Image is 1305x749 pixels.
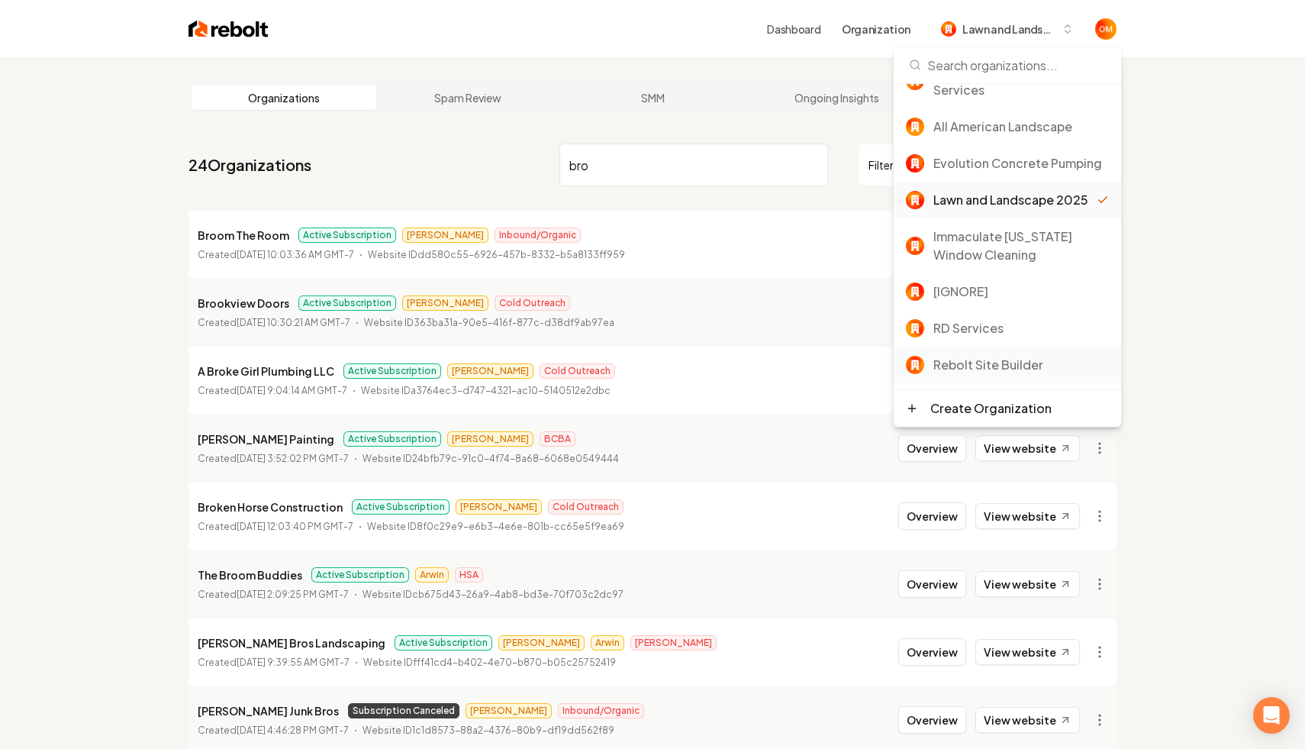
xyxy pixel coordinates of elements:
[548,499,623,515] span: Cold Outreach
[975,503,1080,529] a: View website
[362,587,623,602] p: Website ID cb675d43-26a9-4ab8-bd3e-70f703c2dc97
[906,237,924,255] img: Immaculate Utah Window Cleaning
[348,703,459,718] span: Subscription Canceled
[198,430,334,448] p: [PERSON_NAME] Painting
[630,635,717,651] span: [PERSON_NAME]
[933,356,1109,374] div: Rebolt Site Builder
[1095,18,1116,40] img: Omar Molai
[906,356,924,374] img: Rebolt Site Builder
[237,249,354,260] time: [DATE] 10:03:36 AM GMT-7
[367,519,624,534] p: Website ID 8f0c29e9-e6b3-4e6e-801b-cc65e5f9ea69
[975,571,1080,597] a: View website
[941,21,956,37] img: Lawn and Landscape 2025
[198,655,350,670] p: Created
[188,18,269,40] img: Rebolt Logo
[198,498,343,516] p: Broken Horse Construction
[237,317,350,328] time: [DATE] 10:30:21 AM GMT-7
[962,21,1055,37] span: Lawn and Landscape 2025
[495,228,581,243] span: Inbound/Organic
[298,295,396,311] span: Active Subscription
[198,383,347,399] p: Created
[198,702,339,720] p: [PERSON_NAME] Junk Bros
[767,21,820,37] a: Dashboard
[906,282,924,301] img: [IGNORE]
[1253,697,1290,734] div: Open Intercom Messenger
[975,707,1080,733] a: View website
[198,587,349,602] p: Created
[745,86,930,110] a: Ongoing Insights
[395,635,492,651] span: Active Subscription
[898,570,966,598] button: Overview
[362,723,614,738] p: Website ID 1c1d8573-88a2-4376-80b9-df19dd562f89
[237,385,347,396] time: [DATE] 9:04:14 AM GMT-7
[198,566,302,584] p: The Broom Buddies
[311,567,409,583] span: Active Subscription
[906,191,924,209] img: Lawn and Landscape 2025
[540,431,575,447] span: BCBA
[495,295,570,311] span: Cold Outreach
[343,363,441,379] span: Active Subscription
[364,315,614,331] p: Website ID 363ba31a-90e5-416f-877c-d38df9ab97ea
[343,431,441,447] span: Active Subscription
[402,295,488,311] span: [PERSON_NAME]
[906,118,924,136] img: All American Landscape
[237,589,349,600] time: [DATE] 2:09:25 PM GMT-7
[833,15,920,43] button: Organization
[362,451,619,467] p: Website ID 24bfb79c-91c0-4f74-8a68-6068e0549444
[898,502,966,530] button: Overview
[237,657,350,668] time: [DATE] 9:39:55 AM GMT-7
[560,86,745,110] a: SMM
[559,144,828,186] input: Search by name or ID
[198,247,354,263] p: Created
[933,118,1109,136] div: All American Landscape
[361,383,611,399] p: Website ID a3764ec3-d747-4321-ac10-5140512e2dbc
[933,154,1109,173] div: Evolution Concrete Pumping
[906,319,924,337] img: RD Services
[903,47,1112,83] input: Search organizations...
[198,362,334,380] p: A Broke Girl Plumbing LLC
[415,567,449,583] span: Arwin
[933,282,1109,301] div: [IGNORE]
[1095,18,1116,40] button: Open user button
[237,521,353,532] time: [DATE] 12:03:40 PM GMT-7
[402,228,488,243] span: [PERSON_NAME]
[933,319,1109,337] div: RD Services
[540,363,615,379] span: Cold Outreach
[933,191,1097,209] div: Lawn and Landscape 2025
[898,638,966,666] button: Overview
[198,226,289,244] p: Broom The Room
[198,294,289,312] p: Brookview Doors
[447,363,533,379] span: [PERSON_NAME]
[198,519,353,534] p: Created
[591,635,624,651] span: Arwin
[466,703,552,718] span: [PERSON_NAME]
[198,634,385,652] p: [PERSON_NAME] Bros Landscaping
[188,154,311,176] a: 24Organizations
[376,86,561,110] a: Spam Review
[192,86,376,110] a: Organizations
[558,703,644,718] span: Inbound/Organic
[352,499,449,515] span: Active Subscription
[975,639,1080,665] a: View website
[198,315,350,331] p: Created
[906,154,924,173] img: Evolution Concrete Pumping
[298,228,396,243] span: Active Subscription
[237,453,349,464] time: [DATE] 3:52:02 PM GMT-7
[456,499,542,515] span: [PERSON_NAME]
[898,706,966,734] button: Overview
[930,399,1052,418] div: Create Organization
[933,228,1109,264] div: Immaculate [US_STATE] Window Cleaning
[898,434,966,462] button: Overview
[447,431,533,447] span: [PERSON_NAME]
[237,725,349,736] time: [DATE] 4:46:28 PM GMT-7
[363,655,616,670] p: Website ID fff41cd4-b402-4e70-b870-b05c25752419
[198,451,349,467] p: Created
[198,723,349,738] p: Created
[368,247,625,263] p: Website ID dd580c55-6926-457b-8332-b5a8133ff959
[975,435,1080,461] a: View website
[498,635,585,651] span: [PERSON_NAME]
[455,567,483,583] span: HSA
